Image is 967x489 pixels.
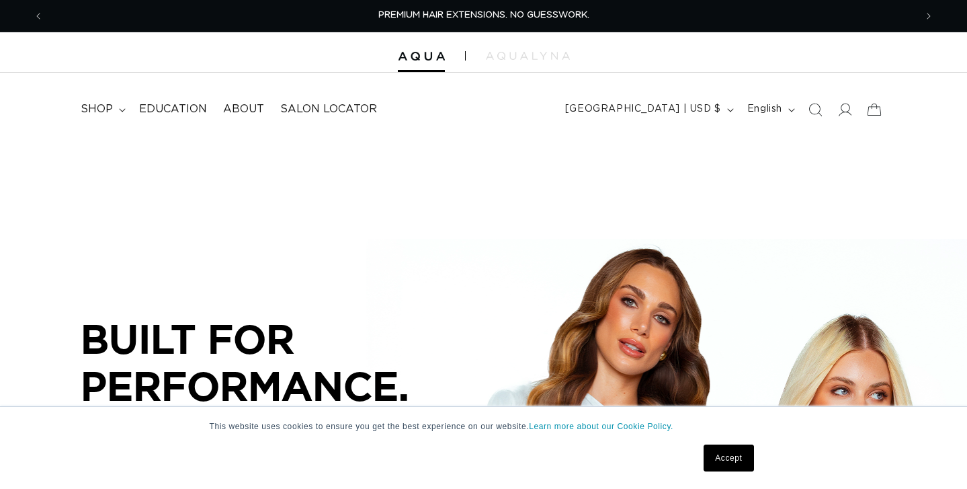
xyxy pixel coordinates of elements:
[704,445,753,472] a: Accept
[529,422,673,431] a: Learn more about our Cookie Policy.
[800,95,830,124] summary: Search
[210,420,758,432] p: This website uses cookies to ensure you get the best experience on our website.
[739,97,800,122] button: English
[486,52,570,60] img: aqualyna.com
[378,11,589,20] span: PREMIUM HAIR EXTENSIONS. NO GUESSWORK.
[81,102,113,116] span: shop
[280,102,377,116] span: Salon Locator
[272,94,385,124] a: Salon Locator
[914,3,943,29] button: Next announcement
[215,94,272,124] a: About
[24,3,53,29] button: Previous announcement
[139,102,207,116] span: Education
[557,97,739,122] button: [GEOGRAPHIC_DATA] | USD $
[223,102,264,116] span: About
[747,102,782,116] span: English
[398,52,445,61] img: Aqua Hair Extensions
[131,94,215,124] a: Education
[73,94,131,124] summary: shop
[565,102,721,116] span: [GEOGRAPHIC_DATA] | USD $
